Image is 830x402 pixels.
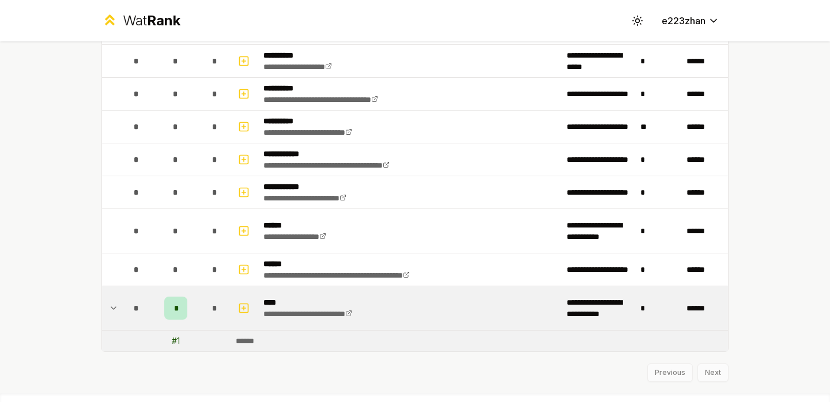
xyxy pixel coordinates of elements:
[172,335,180,347] div: # 1
[101,12,180,30] a: WatRank
[147,12,180,29] span: Rank
[123,12,180,30] div: Wat
[662,14,705,28] span: e223zhan
[652,10,729,31] button: e223zhan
